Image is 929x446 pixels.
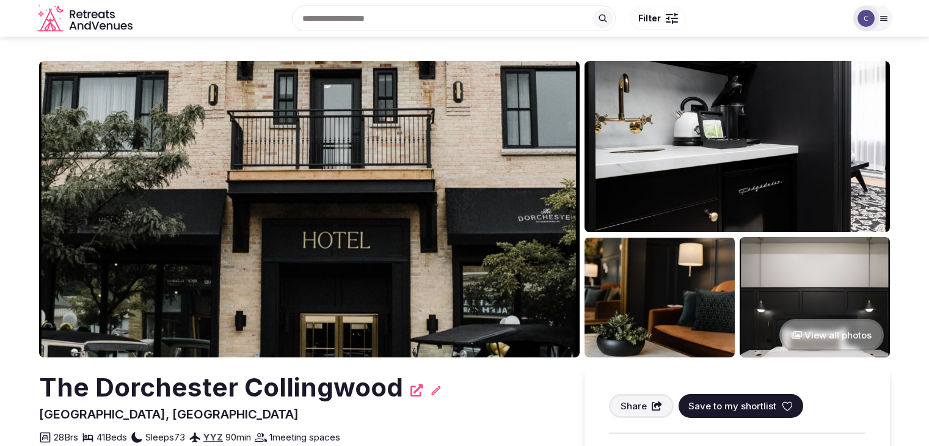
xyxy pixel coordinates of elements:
[688,400,776,412] span: Save to my shortlist
[37,5,135,32] svg: Retreats and Venues company logo
[269,431,340,444] span: 1 meeting spaces
[37,5,135,32] a: Visit the homepage
[39,61,580,357] img: Venue cover photo
[740,237,890,357] img: Venue gallery photo
[638,12,661,24] span: Filter
[585,237,735,357] img: Venue gallery photo
[39,370,403,406] h2: The Dorchester Collingwood
[225,431,251,444] span: 90 min
[54,431,78,444] span: 28 Brs
[630,7,686,30] button: Filter
[858,10,875,27] img: Catherine Mesina
[609,394,674,418] button: Share
[679,394,803,418] button: Save to my shortlist
[585,61,890,232] img: Venue gallery photo
[203,431,223,443] a: YYZ
[621,400,647,412] span: Share
[39,407,299,422] span: [GEOGRAPHIC_DATA], [GEOGRAPHIC_DATA]
[779,319,884,351] button: View all photos
[97,431,127,444] span: 41 Beds
[145,431,185,444] span: Sleeps 73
